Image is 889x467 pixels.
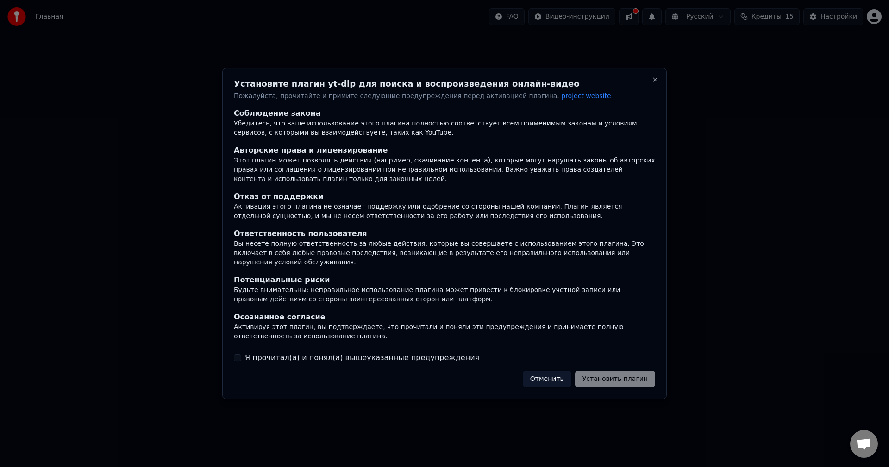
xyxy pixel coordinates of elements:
button: Отменить [523,371,571,387]
div: Будьте внимательны: неправильное использование плагина может привести к блокировке учетной записи... [234,286,655,304]
h2: Установите плагин yt-dlp для поиска и воспроизведения онлайн-видео [234,80,655,88]
div: Активация этого плагина не означает поддержку или одобрение со стороны нашей компании. Плагин явл... [234,203,655,221]
span: project website [561,92,611,100]
div: Осознанное согласие [234,311,655,323]
div: Соблюдение закона [234,108,655,119]
p: Пожалуйста, прочитайте и примите следующие предупреждения перед активацией плагина. [234,92,655,101]
div: Отказ от поддержки [234,192,655,203]
div: Потенциальные риски [234,274,655,286]
div: Авторские права и лицензирование [234,145,655,156]
div: Этот плагин может позволять действия (например, скачивание контента), которые могут нарушать зако... [234,156,655,184]
div: Вы несете полную ответственность за любые действия, которые вы совершаете с использованием этого ... [234,239,655,267]
div: Ответственность пользователя [234,228,655,239]
label: Я прочитал(а) и понял(а) вышеуказанные предупреждения [245,352,479,363]
div: Убедитесь, что ваше использование этого плагина полностью соответствует всем применимым законам и... [234,119,655,138]
div: Активируя этот плагин, вы подтверждаете, что прочитали и поняли эти предупреждения и принимаете п... [234,323,655,341]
